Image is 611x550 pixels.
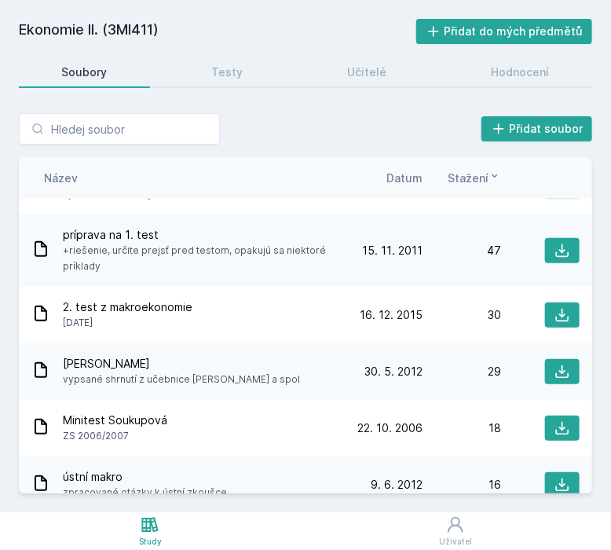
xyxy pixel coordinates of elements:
[416,19,593,44] button: Přidat do mých předmětů
[63,469,227,485] span: ústní makro
[63,243,338,274] span: +riešenie, určite prejsť pred testom, opakujú sa niektoré príklady
[423,477,501,493] div: 16
[19,19,416,44] h2: Ekonomie II. (3MI411)
[364,364,423,379] span: 30. 5. 2012
[63,356,300,372] span: [PERSON_NAME]
[63,227,338,243] span: príprava na 1. test
[305,57,430,88] a: Učitelé
[362,243,423,258] span: 15. 11. 2011
[371,477,423,493] span: 9. 6. 2012
[423,420,501,436] div: 18
[360,307,423,323] span: 16. 12. 2015
[63,315,192,331] span: [DATE]
[169,57,286,88] a: Testy
[481,116,593,141] button: Přidat soubor
[19,57,150,88] a: Soubory
[63,372,300,387] span: vypsané shrnutí z učebnice [PERSON_NAME] a spol
[212,64,243,80] div: Testy
[348,64,387,80] div: Učitelé
[439,536,472,548] div: Uživatel
[62,64,108,80] div: Soubory
[63,412,167,428] span: Minitest Soukupová
[139,536,162,548] div: Study
[44,170,78,186] button: Název
[448,57,592,88] a: Hodnocení
[423,307,501,323] div: 30
[423,364,501,379] div: 29
[63,299,192,315] span: 2. test z makroekonomie
[357,420,423,436] span: 22. 10. 2006
[19,113,220,145] input: Hledej soubor
[448,170,488,186] span: Stažení
[63,485,227,500] span: zpracované otázky k ústní zkoušce
[423,243,501,258] div: 47
[63,428,167,444] span: ZS 2006/2007
[386,170,423,186] button: Datum
[492,64,550,80] div: Hodnocení
[448,170,501,186] button: Stažení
